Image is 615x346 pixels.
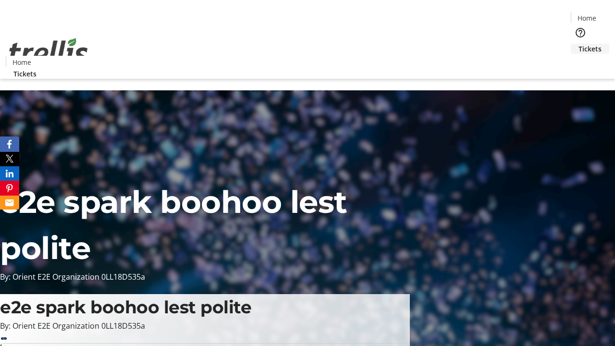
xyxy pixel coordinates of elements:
button: Help [571,23,590,42]
a: Home [571,13,602,23]
button: Cart [571,54,590,73]
span: Tickets [578,44,602,54]
img: Orient E2E Organization 0LL18D535a's Logo [6,27,91,75]
span: Home [12,57,31,67]
a: Tickets [571,44,609,54]
a: Home [6,57,37,67]
span: Tickets [13,69,37,79]
a: Tickets [6,69,44,79]
span: Home [578,13,596,23]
